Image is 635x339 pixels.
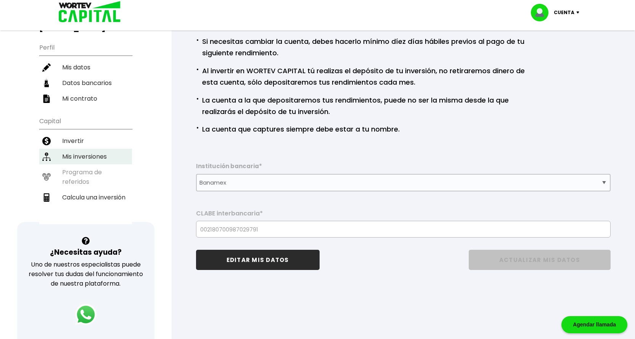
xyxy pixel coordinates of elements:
[42,153,51,161] img: inversiones-icon.6695dc30.svg
[196,122,400,135] p: La cuenta que captures siempre debe estar a tu nombre.
[196,122,199,133] span: ·
[39,149,132,164] a: Mis inversiones
[42,193,51,202] img: calculadora-icon.17d418c4.svg
[39,39,132,106] ul: Perfil
[39,91,132,106] a: Mi contrato
[75,304,96,325] img: logos_whatsapp-icon.242b2217.svg
[39,59,132,75] a: Mis datos
[469,250,611,270] button: ACTUALIZAR MIS DATOS
[42,79,51,87] img: datos-icon.10cf9172.svg
[39,112,132,224] ul: Capital
[196,162,611,174] label: Institución bancaria
[196,64,532,88] p: Al invertir en WORTEV CAPITAL tú realizas el depósito de tu inversión, no retiraremos dinero de e...
[531,4,554,21] img: profile-image
[574,11,585,14] img: icon-down
[42,137,51,145] img: invertir-icon.b3b967d7.svg
[42,63,51,72] img: editar-icon.952d3147.svg
[39,190,132,205] a: Calcula una inversión
[196,250,320,270] button: EDITAR MIS DATOS
[39,14,132,33] h3: Buen día,
[39,133,132,149] a: Invertir
[561,316,627,333] div: Agendar llamada
[42,95,51,103] img: contrato-icon.f2db500c.svg
[27,260,145,288] p: Uno de nuestros especialistas puede resolver tus dudas del funcionamiento de nuestra plataforma.
[196,93,199,104] span: ·
[196,210,611,221] label: CLABE interbancaria
[196,34,199,46] span: ·
[199,221,607,237] input: 18 dígitos
[196,34,532,59] p: Si necesitas cambiar la cuenta, debes hacerlo mínimo díez días hábiles previos al pago de tu sigu...
[39,75,132,91] a: Datos bancarios
[196,64,199,75] span: ·
[196,93,532,117] p: La cuenta a la que depositaremos tus rendimientos, puede no ser la misma desde la que realizarás ...
[50,247,122,258] h3: ¿Necesitas ayuda?
[554,7,574,18] p: Cuenta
